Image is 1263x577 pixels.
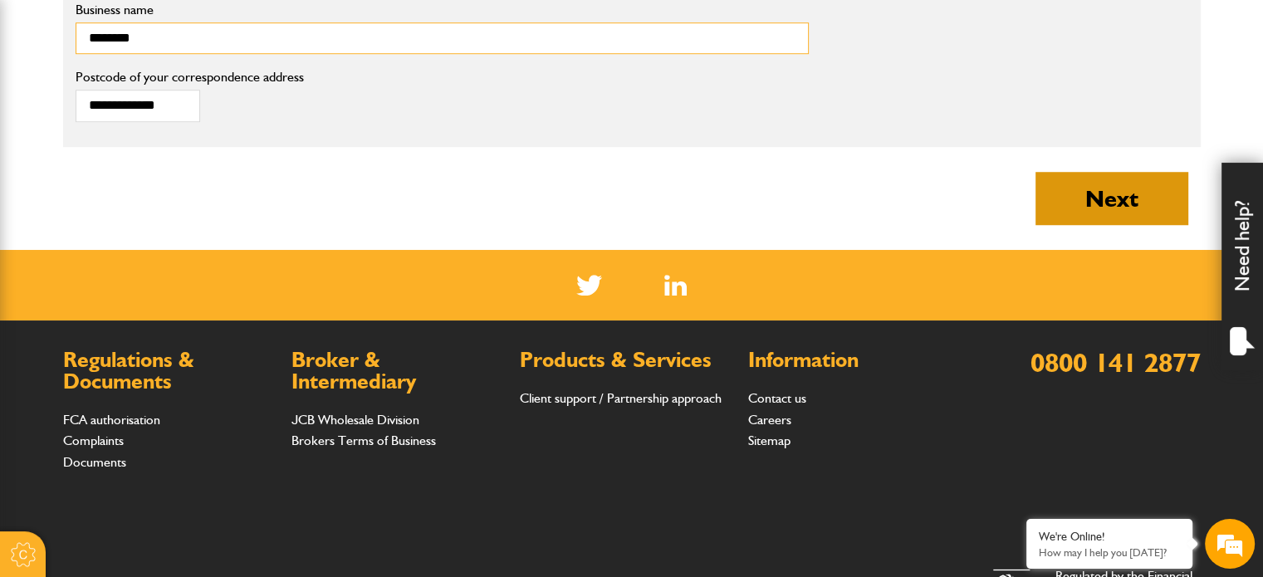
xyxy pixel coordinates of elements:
[520,390,722,406] a: Client support / Partnership approach
[22,203,303,239] input: Enter your email address
[664,275,687,296] img: Linked In
[63,350,275,392] h2: Regulations & Documents
[272,8,312,48] div: Minimize live chat window
[520,350,732,371] h2: Products & Services
[63,454,126,470] a: Documents
[28,92,70,115] img: d_20077148190_company_1631870298795_20077148190
[1039,530,1180,544] div: We're Online!
[291,412,419,428] a: JCB Wholesale Division
[576,275,602,296] img: Twitter
[76,71,329,84] label: Postcode of your correspondence address
[63,412,160,428] a: FCA authorisation
[291,433,436,448] a: Brokers Terms of Business
[76,3,809,17] label: Business name
[226,452,301,474] em: Start Chat
[22,154,303,190] input: Enter your last name
[748,350,960,371] h2: Information
[1030,346,1201,379] a: 0800 141 2877
[664,275,687,296] a: LinkedIn
[748,412,791,428] a: Careers
[1039,546,1180,559] p: How may I help you today?
[1035,172,1188,225] button: Next
[22,301,303,438] textarea: Type your message and hit 'Enter'
[86,93,279,115] div: Chat with us now
[22,252,303,288] input: Enter your phone number
[1221,163,1263,370] div: Need help?
[63,433,124,448] a: Complaints
[748,433,791,448] a: Sitemap
[748,390,806,406] a: Contact us
[291,350,503,392] h2: Broker & Intermediary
